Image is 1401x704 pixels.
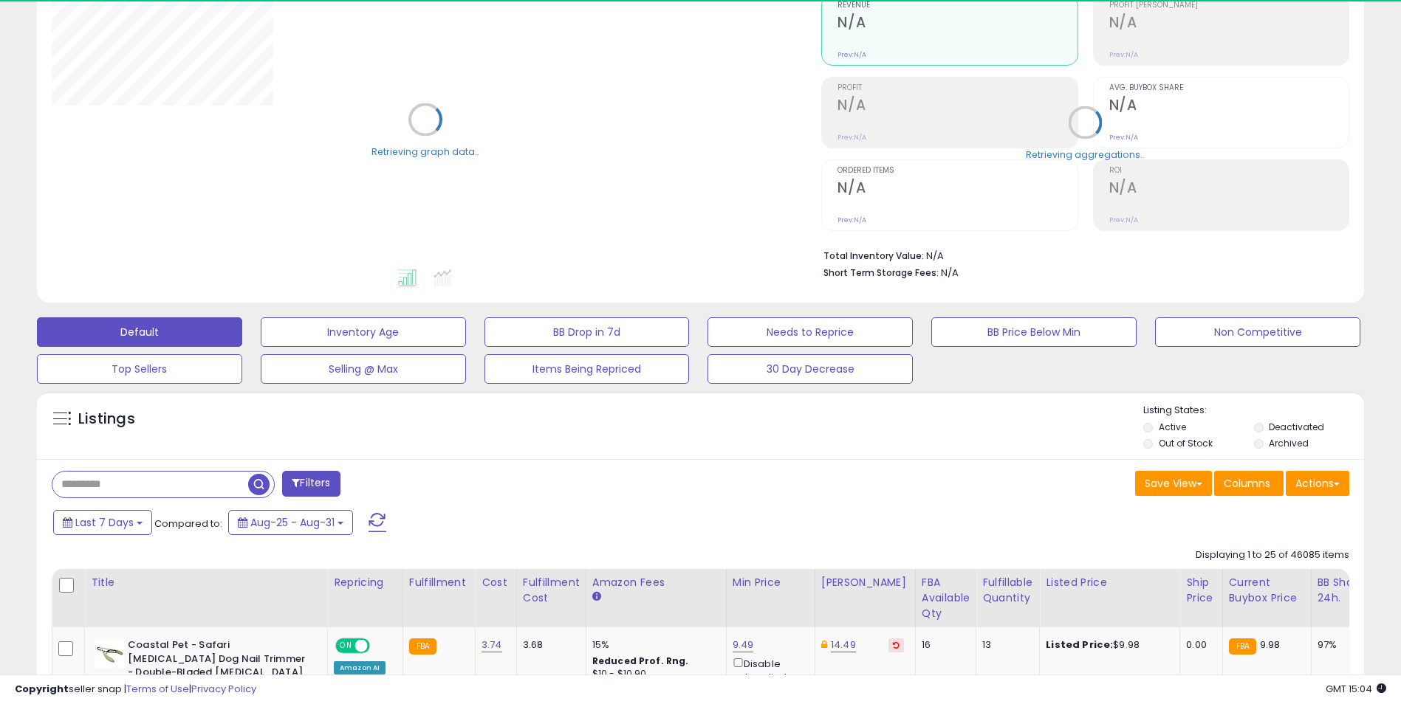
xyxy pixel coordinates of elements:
div: Cost [482,575,510,590]
button: Needs to Reprice [708,317,913,347]
div: [PERSON_NAME] [821,575,909,590]
a: Privacy Policy [191,682,256,696]
div: Disable auto adjust min [733,655,804,698]
a: 14.49 [831,638,856,652]
div: seller snap | | [15,683,256,697]
small: FBA [1229,638,1256,655]
button: Non Competitive [1155,317,1360,347]
button: Items Being Repriced [484,354,690,384]
div: $9.98 [1046,638,1168,652]
span: Compared to: [154,517,222,531]
div: Retrieving graph data.. [371,145,479,158]
div: 3.68 [523,638,575,652]
a: 9.49 [733,638,754,652]
div: 13 [982,638,1028,652]
button: BB Price Below Min [931,317,1137,347]
button: Inventory Age [261,317,466,347]
div: Fulfillable Quantity [982,575,1033,606]
button: Selling @ Max [261,354,466,384]
span: Columns [1224,476,1270,491]
button: 30 Day Decrease [708,354,913,384]
button: Default [37,317,242,347]
div: 16 [922,638,965,652]
button: Last 7 Days [53,510,152,535]
div: Min Price [733,575,809,590]
span: Aug-25 - Aug-31 [250,515,335,530]
button: Actions [1286,471,1349,496]
button: Top Sellers [37,354,242,384]
small: FBA [409,638,436,655]
div: Fulfillment [409,575,469,590]
div: 0.00 [1186,638,1210,652]
div: 97% [1318,638,1366,652]
div: Current Buybox Price [1229,575,1305,606]
span: 9.98 [1260,638,1281,652]
button: BB Drop in 7d [484,317,690,347]
p: Listing States: [1143,404,1364,418]
div: Repricing [334,575,397,590]
button: Columns [1214,471,1284,496]
div: Listed Price [1046,575,1174,590]
div: 15% [592,638,715,652]
div: Fulfillment Cost [523,575,580,606]
b: Reduced Prof. Rng. [592,655,689,667]
div: Displaying 1 to 25 of 46085 items [1196,548,1349,562]
div: FBA Available Qty [922,575,970,621]
label: Out of Stock [1159,437,1213,449]
label: Archived [1269,437,1309,449]
a: 3.74 [482,638,502,652]
a: Terms of Use [126,682,189,696]
span: OFF [368,640,391,652]
button: Aug-25 - Aug-31 [228,510,353,535]
button: Filters [282,471,340,497]
b: Listed Price: [1046,638,1113,652]
label: Deactivated [1269,421,1324,433]
span: ON [337,640,355,652]
div: Retrieving aggregations.. [1026,148,1145,161]
label: Active [1159,421,1186,433]
div: Amazon Fees [592,575,720,590]
div: Ship Price [1186,575,1216,606]
div: Title [91,575,321,590]
img: 31Y903p9kdL._SL40_.jpg [95,638,124,668]
button: Save View [1135,471,1212,496]
h5: Listings [78,409,135,429]
small: Amazon Fees. [592,590,601,604]
span: 2025-09-8 15:04 GMT [1326,682,1386,696]
span: Last 7 Days [75,515,134,530]
div: BB Share 24h. [1318,575,1371,606]
strong: Copyright [15,682,69,696]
